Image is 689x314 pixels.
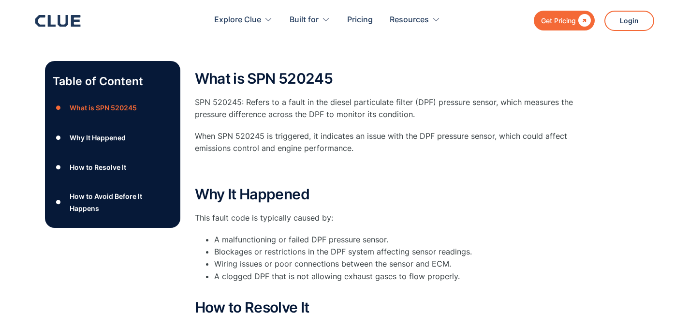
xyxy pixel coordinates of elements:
div: How to Resolve It [70,161,126,173]
div: Resources [390,5,429,35]
li: A clogged DPF that is not allowing exhaust gases to flow properly. [214,270,582,295]
div: How to Avoid Before It Happens [70,190,172,214]
div: Explore Clue [214,5,273,35]
h2: Why It Happened [195,186,582,202]
p: This fault code is typically caused by: [195,212,582,224]
a: ●Why It Happened [53,130,173,145]
div: ● [53,160,64,175]
div: What is SPN 520245 [70,102,137,114]
a: Get Pricing [534,11,595,30]
div: Resources [390,5,440,35]
li: A malfunctioning or failed DPF pressure sensor. [214,234,582,246]
div: Why It Happened [70,132,126,144]
li: Wiring issues or poor connections between the sensor and ECM. [214,258,582,270]
div: Built for [290,5,330,35]
li: Blockages or restrictions in the DPF system affecting sensor readings. [214,246,582,258]
p: Table of Content [53,74,173,89]
a: ●How to Resolve It [53,160,173,175]
div: Built for [290,5,319,35]
p: When SPN 520245 is triggered, it indicates an issue with the DPF pressure sensor, which could aff... [195,130,582,154]
div: ● [53,101,64,115]
div: ● [53,130,64,145]
div: Get Pricing [541,15,576,27]
p: ‍ [195,164,582,177]
div: Explore Clue [214,5,261,35]
p: SPN 520245: Refers to a fault in the diesel particulate filter (DPF) pressure sensor, which measu... [195,96,582,120]
a: ●How to Avoid Before It Happens [53,190,173,214]
div:  [576,15,591,27]
div: ● [53,195,64,209]
h2: What is SPN 520245 [195,71,582,87]
a: ●What is SPN 520245 [53,101,173,115]
a: Login [604,11,654,31]
a: Pricing [347,5,373,35]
